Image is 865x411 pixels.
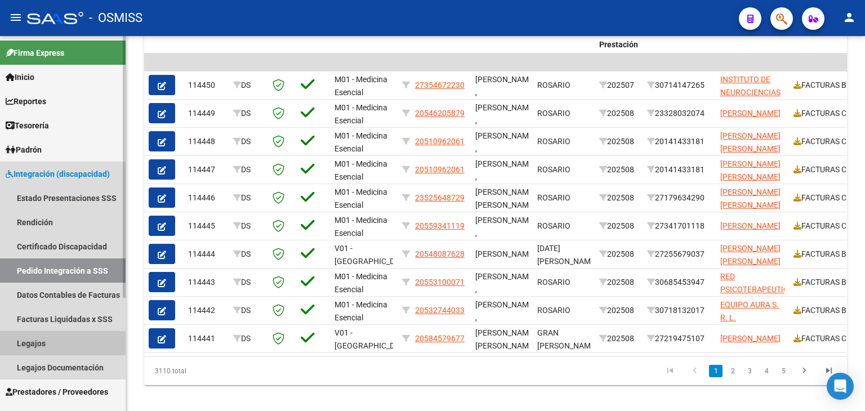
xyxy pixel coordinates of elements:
[537,193,570,202] span: ROSARIO
[335,244,411,266] span: V01 - [GEOGRAPHIC_DATA]
[684,365,706,377] a: go to previous page
[6,71,34,83] span: Inicio
[475,300,536,322] span: [PERSON_NAME] ,
[475,75,536,97] span: [PERSON_NAME] ,
[647,79,711,92] div: 30714147265
[709,365,723,377] a: 1
[647,220,711,233] div: 27341701118
[268,20,296,69] datatable-header-cell: CAE
[758,361,775,381] li: page 4
[827,373,854,400] div: Open Intercom Messenger
[335,75,387,97] span: M01 - Medicina Esencial
[89,6,142,30] span: - OSMISS
[720,334,781,343] span: [PERSON_NAME]
[716,20,789,69] datatable-header-cell: Prestador
[537,109,570,118] span: ROSARIO
[415,137,465,146] span: 20510962061
[475,131,536,153] span: [PERSON_NAME] ,
[335,300,387,322] span: M01 - Medicina Esencial
[720,300,779,322] span: EQUIPO AURA S. R. L.
[144,357,283,385] div: 3110 total
[775,361,792,381] li: page 5
[6,47,64,59] span: Firma Express
[335,216,387,238] span: M01 - Medicina Esencial
[6,168,110,180] span: Integración (discapacidad)
[188,248,224,261] div: 114444
[9,11,23,24] mat-icon: menu
[724,361,741,381] li: page 2
[188,332,224,345] div: 114441
[188,163,224,176] div: 114447
[335,159,387,181] span: M01 - Medicina Esencial
[415,221,465,230] span: 20559341119
[415,165,465,174] span: 20510962061
[415,81,465,90] span: 27354672230
[599,107,638,120] div: 202508
[720,159,781,181] span: [PERSON_NAME] [PERSON_NAME]
[647,304,711,317] div: 30718132017
[599,220,638,233] div: 202508
[743,365,756,377] a: 3
[720,109,781,118] span: [PERSON_NAME]
[233,304,264,317] div: DS
[184,20,229,69] datatable-header-cell: ID
[599,135,638,148] div: 202508
[720,244,781,266] span: [PERSON_NAME] [PERSON_NAME]
[647,248,711,261] div: 27255679037
[647,107,711,120] div: 23328032074
[599,163,638,176] div: 202508
[647,163,711,176] div: 20141433181
[599,248,638,261] div: 202508
[537,244,598,266] span: [DATE][PERSON_NAME]
[842,11,856,24] mat-icon: person
[599,332,638,345] div: 202508
[415,334,465,343] span: 20584579677
[188,135,224,148] div: 114448
[720,131,781,153] span: [PERSON_NAME] [PERSON_NAME]
[720,187,781,209] span: [PERSON_NAME] [PERSON_NAME]
[233,107,264,120] div: DS
[475,103,536,125] span: [PERSON_NAME] ,
[647,276,711,289] div: 30685453947
[537,81,570,90] span: ROSARIO
[475,159,536,181] span: [PERSON_NAME] ,
[233,220,264,233] div: DS
[415,306,465,315] span: 20532744033
[188,220,224,233] div: 114445
[537,165,570,174] span: ROSARIO
[599,276,638,289] div: 202508
[188,304,224,317] div: 114442
[415,109,465,118] span: 20546205879
[720,272,793,307] span: RED PSICOTERAPEUTICA S R L
[793,365,815,377] a: go to next page
[643,20,716,69] datatable-header-cell: CUIT
[335,103,387,125] span: M01 - Medicina Esencial
[335,131,387,153] span: M01 - Medicina Esencial
[6,95,46,108] span: Reportes
[233,276,264,289] div: DS
[233,332,264,345] div: DS
[647,135,711,148] div: 20141433181
[475,249,537,258] span: [PERSON_NAME],
[415,249,465,258] span: 20548087628
[188,191,224,204] div: 114446
[415,278,465,287] span: 20553100071
[707,361,724,381] li: page 1
[335,328,411,350] span: V01 - [GEOGRAPHIC_DATA]
[475,216,536,238] span: [PERSON_NAME] ,
[233,79,264,92] div: DS
[188,107,224,120] div: 114449
[599,79,638,92] div: 202507
[415,193,465,202] span: 23525648729
[726,365,739,377] a: 2
[599,304,638,317] div: 202508
[330,20,398,69] datatable-header-cell: Gerenciador
[537,221,570,230] span: ROSARIO
[760,365,773,377] a: 4
[6,386,108,398] span: Prestadores / Proveedores
[659,365,681,377] a: go to first page
[233,191,264,204] div: DS
[537,306,570,315] span: ROSARIO
[233,135,264,148] div: DS
[595,20,643,69] datatable-header-cell: Período Prestación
